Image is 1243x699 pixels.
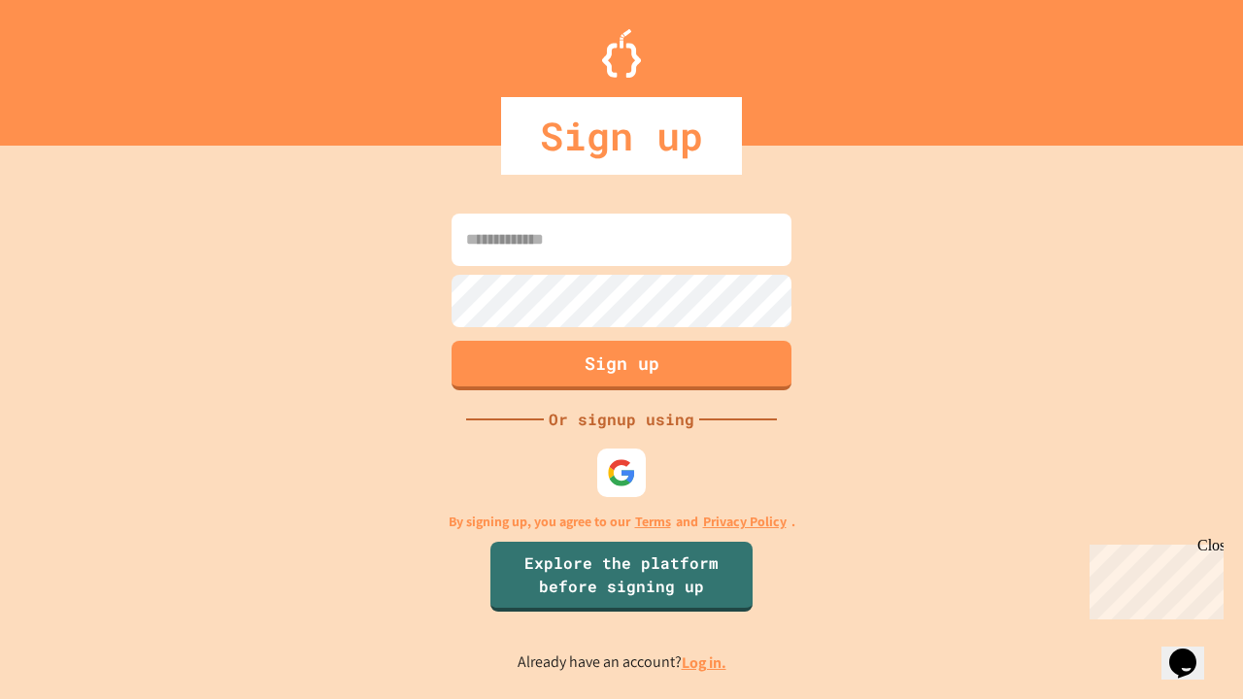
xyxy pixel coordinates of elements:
[682,652,726,673] a: Log in.
[1161,621,1224,680] iframe: chat widget
[635,512,671,532] a: Terms
[1082,537,1224,619] iframe: chat widget
[602,29,641,78] img: Logo.svg
[490,542,753,612] a: Explore the platform before signing up
[8,8,134,123] div: Chat with us now!Close
[518,650,726,675] p: Already have an account?
[449,512,795,532] p: By signing up, you agree to our and .
[544,408,699,431] div: Or signup using
[501,97,742,175] div: Sign up
[703,512,787,532] a: Privacy Policy
[607,458,636,487] img: google-icon.svg
[452,341,791,390] button: Sign up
